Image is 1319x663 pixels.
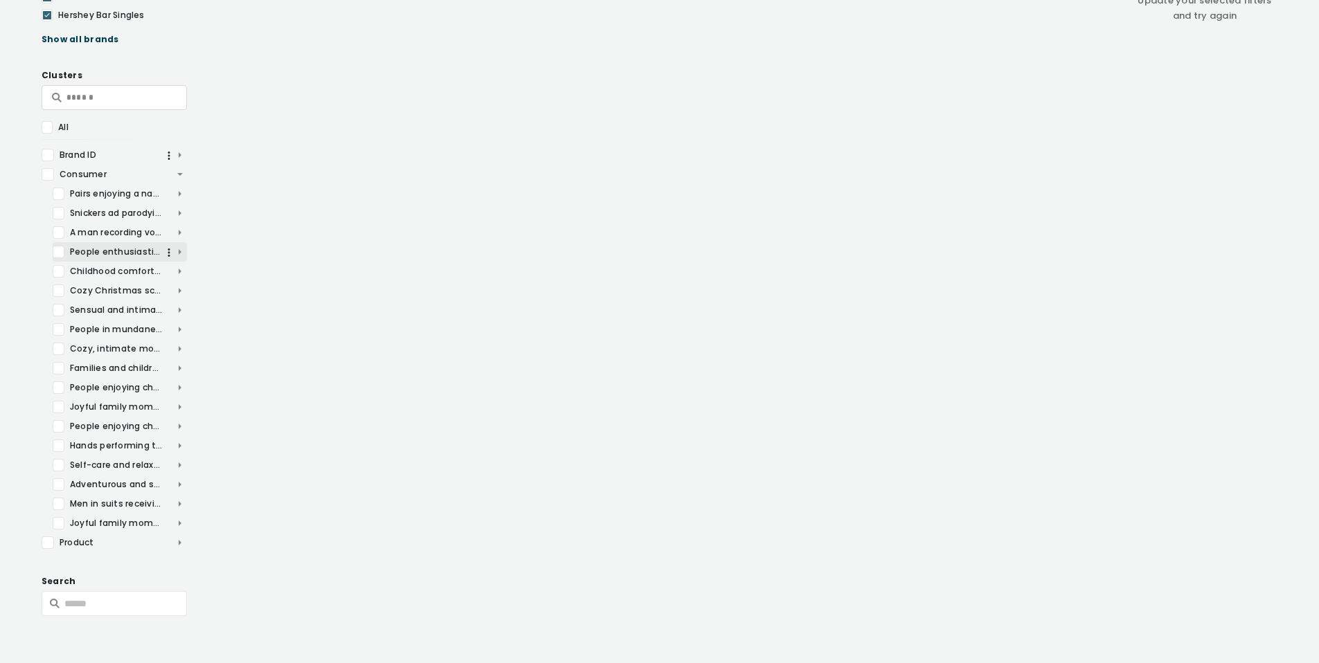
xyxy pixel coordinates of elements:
[53,494,187,514] div: Men in suits receiving instructions in an office
[60,149,162,161] div: Brand ID
[70,284,163,297] div: Cozy Christmas scenes featuring chocolate treats and decorations
[173,342,187,356] img: arrow_drop_down_open-b7514784.svg
[53,514,187,533] div: Joyful family moments and outdoor play in everyday life
[42,33,187,46] div: Show all brands
[70,246,162,258] div: People enthusiastically trying and reviewing new Lily chocolate recipes.
[173,478,187,491] img: arrow_drop_down_open-b7514784.svg
[60,536,163,549] div: Product
[53,281,187,300] div: Cozy Christmas scenes featuring chocolate treats and decorations
[70,304,163,316] div: Sensual and intimate moments of women enjoying chocolate or applying makeup
[53,203,187,223] div: Snickers ad parodying fantasy costume mishaps
[60,168,163,181] div: Consumer
[173,167,187,181] img: arrow_drop_down-cd8b5fdd.svg
[173,245,187,259] img: arrow_drop_down_open-b7514784.svg
[53,436,187,455] div: Hands performing tasks with focus on productivity and accomplishment
[42,165,187,184] div: Consumer
[173,284,187,298] img: arrow_drop_down_open-b7514784.svg
[53,475,187,494] div: Adventurous and surreal chocolate advertisements featuring extreme locations.
[42,69,187,82] div: Clusters
[173,458,187,472] img: arrow_drop_down_open-b7514784.svg
[70,420,163,433] div: People enjoying chocolate snacks in everyday situations
[53,320,187,339] div: People in mundane situations with eccentric face paint or masks
[173,206,187,220] img: arrow_drop_down_open-b7514784.svg
[173,516,187,530] img: arrow_drop_down_open-b7514784.svg
[173,497,187,511] img: arrow_drop_down_open-b7514784.svg
[70,381,163,394] div: People enjoying chocolate in everyday life situations
[173,226,187,239] img: arrow_drop_down_open-b7514784.svg
[173,400,187,414] img: arrow_drop_down_open-b7514784.svg
[173,361,187,375] img: arrow_drop_down_open-b7514784.svg
[53,223,187,242] div: A man recording vocals in a studio environment
[53,417,187,436] div: People enjoying chocolate snacks in everyday situations
[173,187,187,201] img: arrow_drop_down_open-b7514784.svg
[53,358,187,378] div: Families and children sharing joyful moments with chocolate
[53,378,187,397] div: People enjoying chocolate in everyday life situations
[173,148,187,162] img: arrow_drop_down_open-b7514784.svg
[173,536,187,550] img: arrow_drop_down_open-b7514784.svg
[173,264,187,278] img: arrow_drop_down_open-b7514784.svg
[53,242,187,262] div: People enthusiastically trying and reviewing new Lily chocolate recipes.
[70,401,163,413] div: Joyful family moments and festive celebrations
[58,9,179,21] div: Hershey Bar Singles
[42,145,187,165] div: Brand ID
[70,343,163,355] div: Cozy, intimate moments of reading, romance, and relaxation
[70,323,163,336] div: People in mundane situations with eccentric face paint or masks
[70,207,163,219] div: Snickers ad parodying fantasy costume mishaps
[70,517,163,529] div: Joyful family moments and outdoor play in everyday life
[70,459,163,471] div: Self-care and relaxation rituals with Dove products
[70,188,163,200] div: Pairs enjoying a natural, rustic outdoor setting
[53,455,187,475] div: Self-care and relaxation rituals with Dove products
[70,439,163,452] div: Hands performing tasks with focus on productivity and accomplishment
[53,184,187,203] div: Pairs enjoying a natural, rustic outdoor setting
[53,339,187,358] div: Cozy, intimate moments of reading, romance, and relaxation
[173,323,187,336] img: arrow_drop_down_open-b7514784.svg
[70,265,163,278] div: Childhood comfort and connection with teddy bears
[53,262,187,281] div: Childhood comfort and connection with teddy bears
[53,397,187,417] div: Joyful family moments and festive celebrations
[58,121,179,134] div: All
[70,226,163,239] div: A man recording vocals in a studio environment
[70,498,163,510] div: Men in suits receiving instructions in an office
[173,381,187,394] img: arrow_drop_down_open-b7514784.svg
[173,419,187,433] img: arrow_drop_down_open-b7514784.svg
[53,300,187,320] div: Sensual and intimate moments of women enjoying chocolate or applying makeup
[70,362,163,374] div: Families and children sharing joyful moments with chocolate
[70,478,163,491] div: Adventurous and surreal chocolate advertisements featuring extreme locations.
[173,439,187,453] img: arrow_drop_down_open-b7514784.svg
[42,574,187,588] div: Search
[42,533,187,552] div: Product
[173,303,187,317] img: arrow_drop_down_open-b7514784.svg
